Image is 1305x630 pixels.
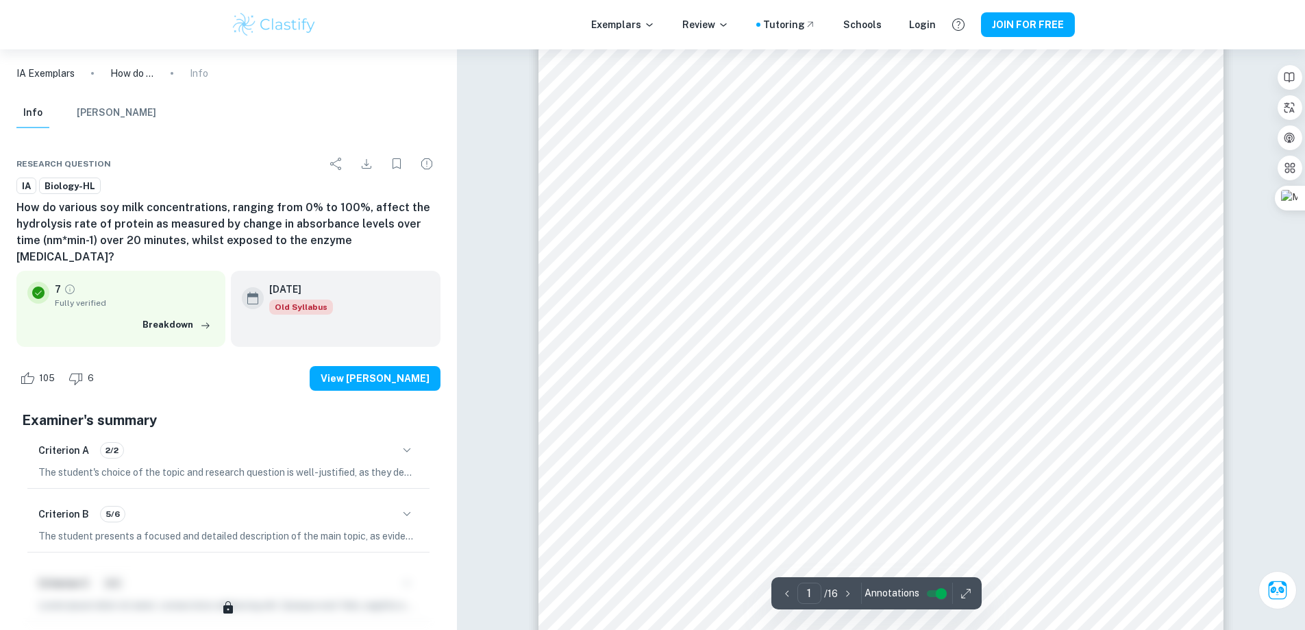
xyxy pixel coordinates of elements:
button: Ask Clai [1258,571,1297,609]
a: Schools [843,17,882,32]
span: 5/6 [101,508,125,520]
p: 7 [55,282,61,297]
p: / 16 [824,586,838,601]
span: Annotations [865,586,919,601]
div: Share [323,150,350,178]
p: The student's choice of the topic and research question is well-justified, as they demonstrate a ... [38,465,419,480]
button: Info [16,98,49,128]
div: Bookmark [383,150,410,178]
h5: Examiner's summary [22,410,435,431]
h6: [DATE] [269,282,322,297]
span: 2/2 [101,444,123,457]
span: 105 [32,372,62,385]
a: Grade fully verified [64,283,76,295]
div: Dislike [65,367,101,389]
button: View [PERSON_NAME] [310,366,440,391]
h6: How do various soy milk concentrations, ranging from 0% to 100%, affect the hydrolysis rate of pr... [16,199,440,265]
a: IA Exemplars [16,66,75,81]
span: IA [17,180,36,193]
span: 6 [80,372,101,385]
p: How do various soy milk concentrations, ranging from 0% to 100%, affect the hydrolysis rate of pr... [110,66,154,81]
a: Biology-HL [39,178,101,195]
img: Clastify logo [231,11,318,38]
span: Research question [16,158,111,170]
div: Download [353,150,380,178]
p: Review [682,17,729,32]
span: Fully verified [55,297,214,309]
button: Breakdown [139,315,214,335]
button: JOIN FOR FREE [981,12,1075,37]
a: IA [16,178,36,195]
button: Help and Feedback [947,13,970,36]
span: Old Syllabus [269,300,333,315]
div: Like [16,367,62,389]
button: [PERSON_NAME] [77,98,156,128]
div: Report issue [413,150,440,178]
div: Starting from the May 2025 session, the Biology IA requirements have changed. It's OK to refer to... [269,300,333,315]
p: The student presents a focused and detailed description of the main topic, as evidenced by the cl... [38,529,419,544]
p: Info [190,66,208,81]
h6: Criterion A [38,443,89,458]
p: Exemplars [591,17,655,32]
h6: Criterion B [38,507,89,522]
a: Tutoring [763,17,816,32]
span: Biology-HL [40,180,100,193]
a: Login [909,17,936,32]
